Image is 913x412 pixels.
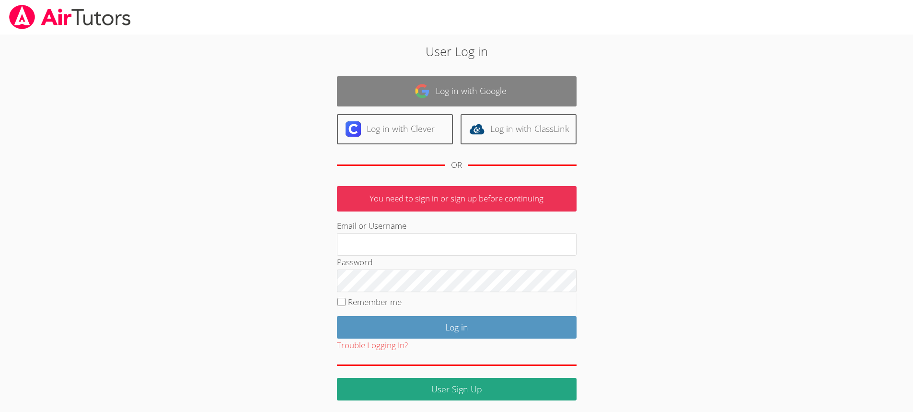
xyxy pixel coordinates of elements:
[337,339,408,353] button: Trouble Logging In?
[415,83,430,99] img: google-logo-50288ca7cdecda66e5e0955fdab243c47b7ad437acaf1139b6f446037453330a.svg
[337,186,577,212] p: You need to sign in or sign up before continuing
[348,296,402,307] label: Remember me
[337,378,577,400] a: User Sign Up
[337,257,372,268] label: Password
[337,220,406,231] label: Email or Username
[337,316,577,339] input: Log in
[337,114,453,144] a: Log in with Clever
[469,121,485,137] img: classlink-logo-d6bb404cc1216ec64c9a2012d9dc4662098be43eaf13dc465df04b49fa7ab582.svg
[451,158,462,172] div: OR
[8,5,132,29] img: airtutors_banner-c4298cdbf04f3fff15de1276eac7730deb9818008684d7c2e4769d2f7ddbe033.png
[210,42,703,60] h2: User Log in
[346,121,361,137] img: clever-logo-6eab21bc6e7a338710f1a6ff85c0baf02591cd810cc4098c63d3a4b26e2feb20.svg
[337,76,577,106] a: Log in with Google
[461,114,577,144] a: Log in with ClassLink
